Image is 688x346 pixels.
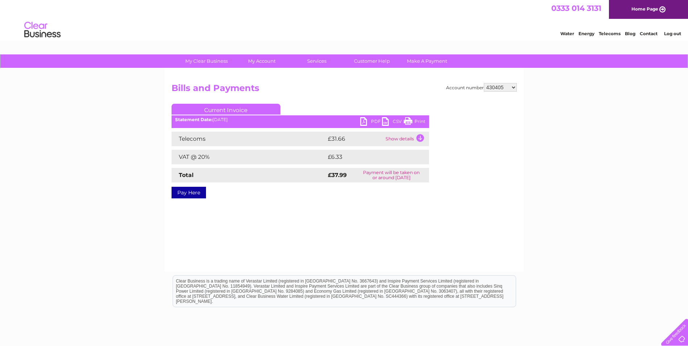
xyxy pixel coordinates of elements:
[382,117,404,128] a: CSV
[232,54,292,68] a: My Account
[384,132,429,146] td: Show details
[404,117,425,128] a: Print
[287,54,347,68] a: Services
[664,31,681,36] a: Log out
[328,172,347,178] strong: £37.99
[446,83,517,92] div: Account number
[172,104,280,115] a: Current Invoice
[179,172,194,178] strong: Total
[640,31,658,36] a: Contact
[172,83,517,97] h2: Bills and Payments
[551,4,601,13] a: 0333 014 3131
[354,168,429,182] td: Payment will be taken on or around [DATE]
[342,54,402,68] a: Customer Help
[326,150,412,164] td: £6.33
[578,31,594,36] a: Energy
[172,187,206,198] a: Pay Here
[625,31,635,36] a: Blog
[560,31,574,36] a: Water
[172,150,326,164] td: VAT @ 20%
[360,117,382,128] a: PDF
[172,132,326,146] td: Telecoms
[177,54,236,68] a: My Clear Business
[24,19,61,41] img: logo.png
[173,4,516,35] div: Clear Business is a trading name of Verastar Limited (registered in [GEOGRAPHIC_DATA] No. 3667643...
[599,31,621,36] a: Telecoms
[175,117,213,122] b: Statement Date:
[397,54,457,68] a: Make A Payment
[172,117,429,122] div: [DATE]
[326,132,384,146] td: £31.66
